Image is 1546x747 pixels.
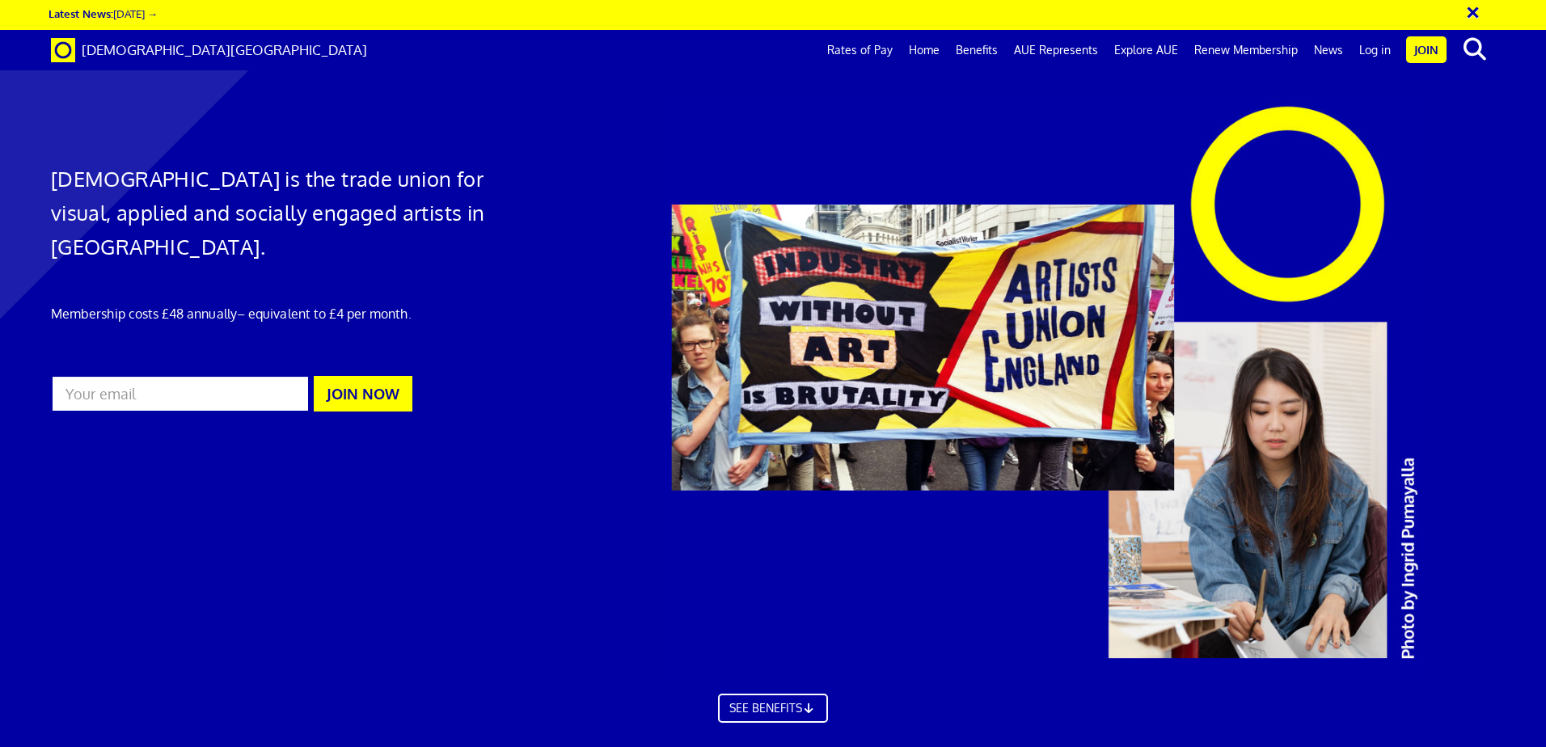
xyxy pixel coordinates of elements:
[1006,30,1106,70] a: AUE Represents
[1351,30,1399,70] a: Log in
[1306,30,1351,70] a: News
[39,30,379,70] a: Brand [DEMOGRAPHIC_DATA][GEOGRAPHIC_DATA]
[1106,30,1186,70] a: Explore AUE
[819,30,901,70] a: Rates of Pay
[51,375,310,412] input: Your email
[51,304,516,323] p: Membership costs £48 annually – equivalent to £4 per month.
[901,30,948,70] a: Home
[82,41,367,58] span: [DEMOGRAPHIC_DATA][GEOGRAPHIC_DATA]
[1186,30,1306,70] a: Renew Membership
[49,6,158,20] a: Latest News:[DATE] →
[49,6,113,20] strong: Latest News:
[1406,36,1447,63] a: Join
[718,694,828,723] a: SEE BENEFITS
[314,376,412,411] button: JOIN NOW
[51,162,516,264] h1: [DEMOGRAPHIC_DATA] is the trade union for visual, applied and socially engaged artists in [GEOGRA...
[948,30,1006,70] a: Benefits
[1450,32,1499,66] button: search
